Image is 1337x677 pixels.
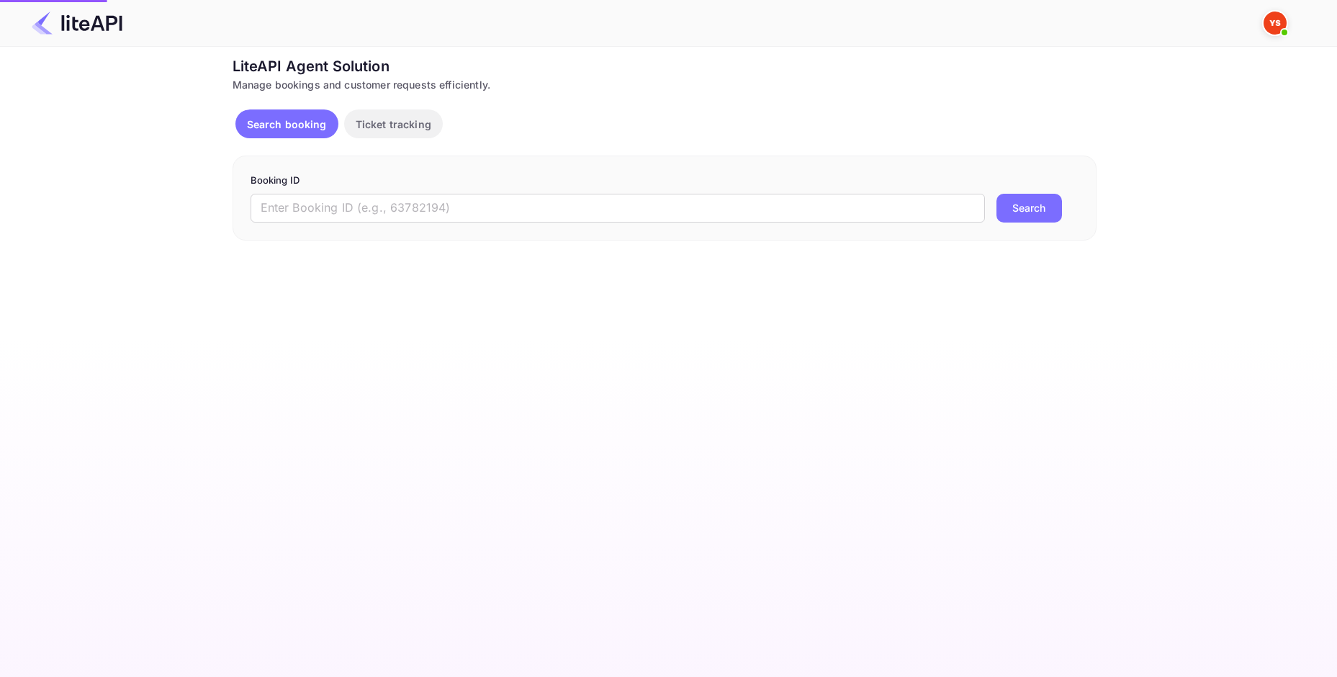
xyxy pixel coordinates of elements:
[356,117,431,132] p: Ticket tracking
[251,174,1079,188] p: Booking ID
[233,77,1097,92] div: Manage bookings and customer requests efficiently.
[1264,12,1287,35] img: Yandex Support
[233,55,1097,77] div: LiteAPI Agent Solution
[251,194,985,223] input: Enter Booking ID (e.g., 63782194)
[996,194,1062,223] button: Search
[247,117,327,132] p: Search booking
[32,12,122,35] img: LiteAPI Logo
